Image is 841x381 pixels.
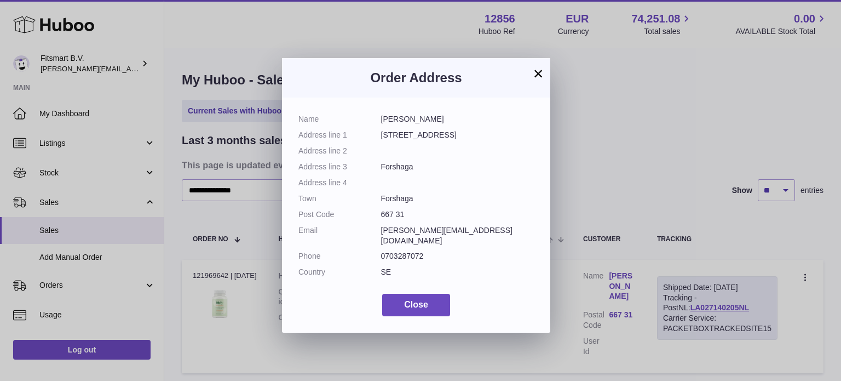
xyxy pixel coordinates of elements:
dt: Town [298,194,381,204]
dd: [PERSON_NAME] [381,114,534,124]
dt: Post Code [298,209,381,220]
dt: Address line 2 [298,146,381,156]
dd: SE [381,267,534,277]
dt: Address line 4 [298,178,381,188]
dd: [STREET_ADDRESS] [381,130,534,140]
dt: Email [298,225,381,246]
dd: 0703287072 [381,251,534,261]
dt: Country [298,267,381,277]
dt: Phone [298,251,381,261]
dt: Name [298,114,381,124]
dd: 667 31 [381,209,534,220]
h3: Order Address [298,69,534,87]
dt: Address line 1 [298,130,381,140]
button: × [532,67,545,80]
button: Close [382,294,450,316]
dt: Address line 3 [298,162,381,172]
span: Close [404,300,428,309]
dd: [PERSON_NAME][EMAIL_ADDRESS][DOMAIN_NAME] [381,225,534,246]
dd: Forshaga [381,162,534,172]
dd: Forshaga [381,194,534,204]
